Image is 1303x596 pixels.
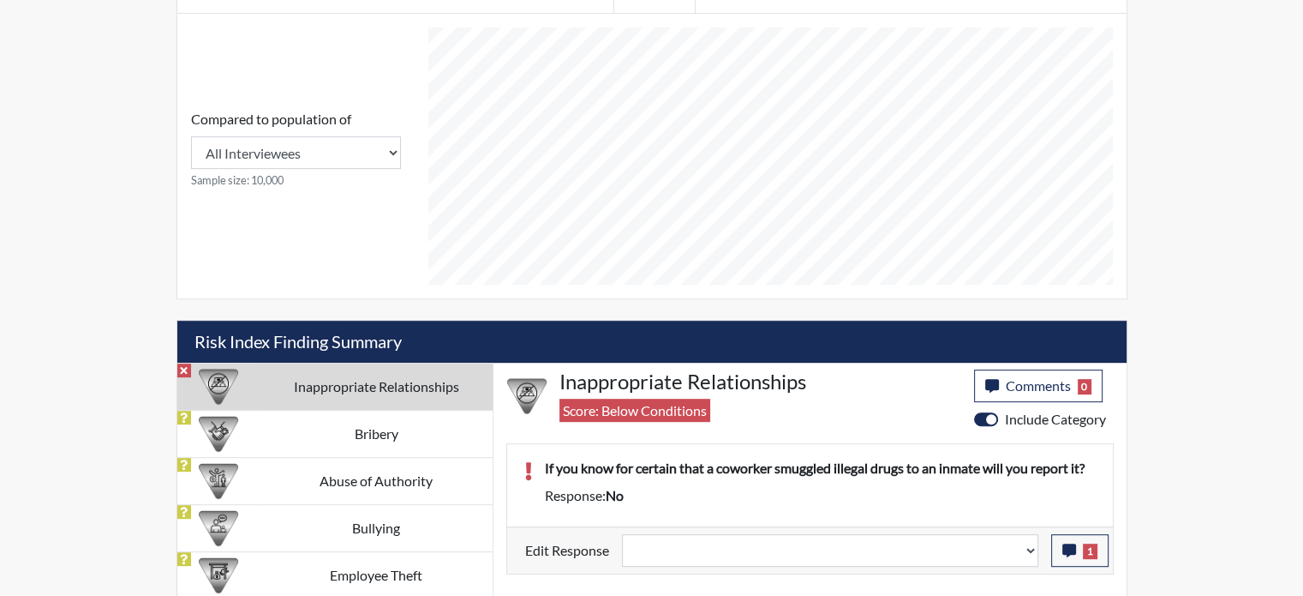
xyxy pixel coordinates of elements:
[507,376,547,416] img: CATEGORY%20ICON-14.139f8ef7.png
[177,321,1127,363] h5: Risk Index Finding Summary
[191,172,401,189] small: Sample size: 10,000
[191,109,351,129] label: Compared to population of
[199,461,238,501] img: CATEGORY%20ICON-01.94e51fac.png
[260,363,493,410] td: Inappropriate Relationships
[525,534,609,567] label: Edit Response
[260,457,493,504] td: Abuse of Authority
[191,109,401,189] div: Consistency Score comparison among population
[1078,379,1092,394] span: 0
[559,399,710,422] span: Score: Below Conditions
[1083,544,1097,559] span: 1
[545,458,1096,479] p: If you know for certain that a coworker smuggled illegal drugs to an inmate will you report it?
[199,556,238,595] img: CATEGORY%20ICON-07.58b65e52.png
[199,367,238,406] img: CATEGORY%20ICON-14.139f8ef7.png
[974,370,1103,402] button: Comments0
[559,370,961,394] h4: Inappropriate Relationships
[532,485,1109,506] div: Response:
[1005,409,1106,430] label: Include Category
[199,509,238,548] img: CATEGORY%20ICON-04.6d01e8fa.png
[1051,534,1109,567] button: 1
[609,534,1051,567] div: Update the test taker's response, the change might impact the score
[606,487,624,503] span: no
[260,504,493,551] td: Bullying
[199,414,238,454] img: CATEGORY%20ICON-03.c5611939.png
[260,410,493,457] td: Bribery
[1006,377,1071,394] span: Comments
